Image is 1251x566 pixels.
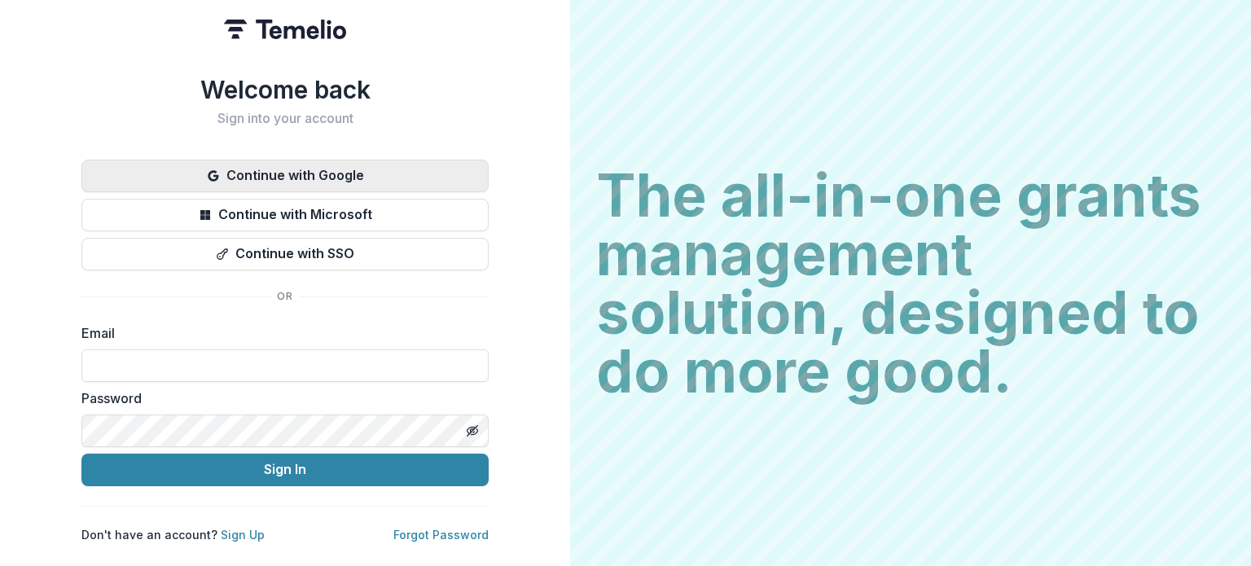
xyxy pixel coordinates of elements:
p: Don't have an account? [81,526,265,543]
a: Forgot Password [393,528,489,542]
h2: Sign into your account [81,111,489,126]
button: Continue with Microsoft [81,199,489,231]
button: Toggle password visibility [459,418,485,444]
button: Sign In [81,454,489,486]
label: Password [81,388,479,408]
button: Continue with SSO [81,238,489,270]
keeper-lock: Open Keeper Popup [456,356,476,375]
a: Sign Up [221,528,265,542]
button: Continue with Google [81,160,489,192]
h1: Welcome back [81,75,489,104]
label: Email [81,323,479,343]
img: Temelio [224,20,346,39]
